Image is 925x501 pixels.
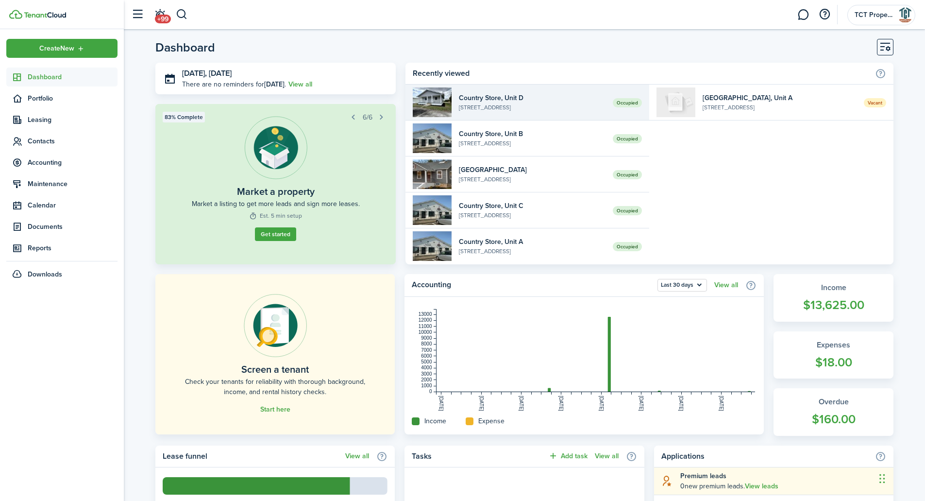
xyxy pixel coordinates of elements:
[774,388,893,436] a: Overdue$160.00
[459,93,606,103] widget-list-item-title: Country Store, Unit D
[244,116,307,179] img: Listing
[39,45,74,52] span: Create New
[719,396,724,411] tspan: [DATE]
[412,450,543,462] home-widget-title: Tasks
[459,139,606,148] widget-list-item-description: [STREET_ADDRESS]
[155,15,171,23] span: +99
[459,211,606,220] widget-list-item-description: [STREET_ADDRESS]
[714,281,738,289] a: View all
[419,311,432,317] tspan: 13000
[192,199,360,209] widget-step-description: Market a listing to get more leads and sign more leases.
[855,12,893,18] span: TCT Property Management
[639,396,644,411] tspan: [DATE]
[680,481,886,491] explanation-description: 0 new premium leads .
[877,39,893,55] button: Customise
[879,464,885,493] div: Drag
[347,110,360,124] button: Prev step
[177,377,373,397] home-placeholder-description: Check your tenants for reliability with thorough background, income, and rental history checks.
[559,396,564,411] tspan: [DATE]
[703,93,857,103] widget-list-item-title: [GEOGRAPHIC_DATA], Unit A
[783,410,884,429] widget-stats-count: $160.00
[595,452,619,460] a: View all
[679,396,684,411] tspan: [DATE]
[413,68,870,79] home-widget-title: Recently viewed
[155,41,215,53] header-page-title: Dashboard
[548,450,588,462] button: Add task
[28,243,118,253] span: Reports
[783,353,884,372] widget-stats-count: $18.00
[429,389,432,394] tspan: 0
[774,274,893,322] a: Income$13,625.00
[661,475,673,486] i: soft
[774,331,893,379] a: Expenses$18.00
[816,6,833,23] button: Open resource center
[165,113,203,121] span: 83% Complete
[783,396,884,408] widget-stats-title: Overdue
[28,115,118,125] span: Leasing
[421,359,433,364] tspan: 5000
[424,416,446,426] home-widget-title: Income
[412,279,653,292] home-widget-title: Accounting
[28,200,118,210] span: Calendar
[28,93,118,104] span: Portfolio
[613,206,642,215] span: Occupied
[413,123,452,153] img: B
[661,450,870,462] home-widget-title: Applications
[783,339,884,351] widget-stats-title: Expenses
[419,317,432,323] tspan: 12000
[478,416,505,426] home-widget-title: Expense
[783,296,884,314] widget-stats-count: $13,625.00
[599,396,604,411] tspan: [DATE]
[264,79,285,89] b: [DATE]
[419,329,432,335] tspan: 10000
[421,383,433,388] tspan: 1000
[613,98,642,107] span: Occupied
[28,222,118,232] span: Documents
[656,87,695,117] img: A
[519,396,524,411] tspan: [DATE]
[897,7,913,23] img: TCT Property Management
[182,79,286,89] p: There are no reminders for .
[613,134,642,143] span: Occupied
[680,471,886,481] explanation-title: Premium leads
[459,103,606,112] widget-list-item-description: [STREET_ADDRESS]
[288,79,312,89] a: View all
[413,231,452,261] img: A
[876,454,925,501] iframe: Chat Widget
[703,103,857,112] widget-list-item-description: [STREET_ADDRESS]
[459,237,606,247] widget-list-item-title: Country Store, Unit A
[244,294,307,357] img: Online payments
[421,335,433,341] tspan: 9000
[421,347,433,353] tspan: 7000
[28,157,118,168] span: Accounting
[459,129,606,139] widget-list-item-title: Country Store, Unit B
[439,396,444,411] tspan: [DATE]
[613,242,642,251] span: Occupied
[421,365,433,370] tspan: 4000
[260,406,290,414] a: Start here
[421,377,433,382] tspan: 2000
[613,170,642,179] span: Occupied
[479,396,484,411] tspan: [DATE]
[6,39,118,58] button: Open menu
[413,195,452,225] img: C
[176,6,188,23] button: Search
[28,269,62,279] span: Downloads
[128,5,147,24] button: Open sidebar
[657,279,707,292] button: Last 30 days
[864,98,886,107] span: Vacant
[413,87,452,117] img: D
[345,452,369,460] a: View all
[9,10,22,19] img: TenantCloud
[28,179,118,189] span: Maintenance
[421,353,433,359] tspan: 6000
[24,12,66,18] img: TenantCloud
[28,72,118,82] span: Dashboard
[459,175,606,184] widget-list-item-description: [STREET_ADDRESS]
[163,450,340,462] home-widget-title: Lease funnel
[459,247,606,256] widget-list-item-description: [STREET_ADDRESS]
[413,159,452,189] img: 1
[421,371,433,377] tspan: 3000
[419,324,432,329] tspan: 11000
